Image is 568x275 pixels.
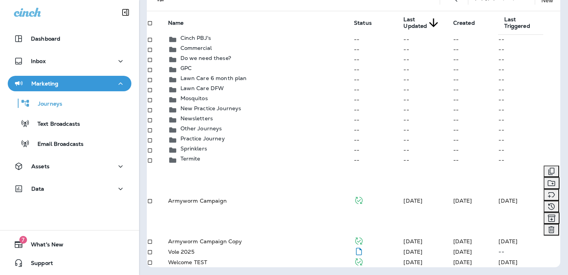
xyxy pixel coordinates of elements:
[403,135,452,145] td: --
[8,135,131,152] button: Email Broadcasts
[168,238,242,244] p: Armyworm Campaign Copy
[403,55,452,65] td: --
[354,115,403,125] td: --
[180,85,224,91] p: Lawn Care DFW
[354,55,403,65] td: --
[403,16,427,29] span: Last Updated
[453,105,498,115] td: --
[354,155,403,165] td: --
[180,95,208,101] p: Mosquitos
[8,31,131,46] button: Dashboard
[403,95,452,105] td: --
[31,80,58,87] p: Marketing
[498,236,560,246] td: [DATE]
[498,44,560,55] td: --
[354,196,364,203] span: Published
[453,135,498,145] td: --
[544,212,559,224] button: Archive
[453,197,472,204] span: Jason Munk
[354,65,403,75] td: --
[31,36,60,42] p: Dashboard
[403,44,452,55] td: --
[168,19,194,26] span: Name
[8,76,131,91] button: Marketing
[453,20,475,26] span: Created
[498,257,560,267] td: [DATE]
[8,95,131,111] button: Journeys
[8,255,131,271] button: Support
[498,34,560,44] td: --
[8,53,131,69] button: Inbox
[115,5,136,20] button: Collapse Sidebar
[498,155,560,165] td: --
[19,236,27,244] span: 7
[180,35,211,41] p: Cinch PBJ's
[498,165,543,236] td: [DATE]
[453,259,472,266] span: Jason Munk
[354,258,364,265] span: Published
[31,163,49,169] p: Assets
[403,248,422,255] span: Jason Munk
[8,159,131,174] button: Assets
[453,95,498,105] td: --
[354,145,403,155] td: --
[544,201,559,212] button: View Changelog
[403,145,452,155] td: --
[403,65,452,75] td: --
[168,20,184,26] span: Name
[354,95,403,105] td: --
[453,19,485,26] span: Created
[453,248,472,255] span: Jason Munk
[544,177,559,189] button: Move to folder
[403,16,440,29] span: Last Updated
[30,121,80,128] p: Text Broadcasts
[544,189,559,201] button: Add tags
[180,135,225,142] p: Practice Journey
[31,186,44,192] p: Data
[180,115,213,121] p: Newsletters
[354,44,403,55] td: --
[354,248,364,255] span: Draft
[403,115,452,125] td: --
[453,145,498,155] td: --
[453,115,498,125] td: --
[403,85,452,95] td: --
[180,125,222,132] p: Other Journeys
[498,115,560,125] td: --
[8,237,131,252] button: 7What's New
[8,181,131,196] button: Data
[354,125,403,135] td: --
[180,55,231,61] p: Do we need these?
[180,145,207,152] p: Sprinklers
[403,34,452,44] td: --
[180,45,212,51] p: Commercial
[403,75,452,85] td: --
[30,101,62,108] p: Journeys
[544,166,559,177] button: Duplicate
[498,125,560,135] td: --
[403,238,422,245] span: Jason Munk
[180,75,247,81] p: Lawn Care 6 month plan
[354,85,403,95] td: --
[504,16,530,29] span: Last Triggered
[498,135,560,145] td: --
[453,34,498,44] td: --
[498,85,560,95] td: --
[544,224,559,236] button: Delete
[23,260,53,269] span: Support
[180,155,201,162] p: Termite
[8,115,131,132] button: Text Broadcasts
[168,259,207,265] p: Welcome TEST
[453,238,472,245] span: Jason Munk
[504,16,540,29] span: Last Triggered
[354,237,364,244] span: Published
[453,125,498,135] td: --
[453,55,498,65] td: --
[403,197,422,204] span: Jason Munk
[498,105,560,115] td: --
[498,65,560,75] td: --
[453,75,498,85] td: --
[31,58,46,64] p: Inbox
[354,75,403,85] td: --
[180,105,241,111] p: New Practice Journeys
